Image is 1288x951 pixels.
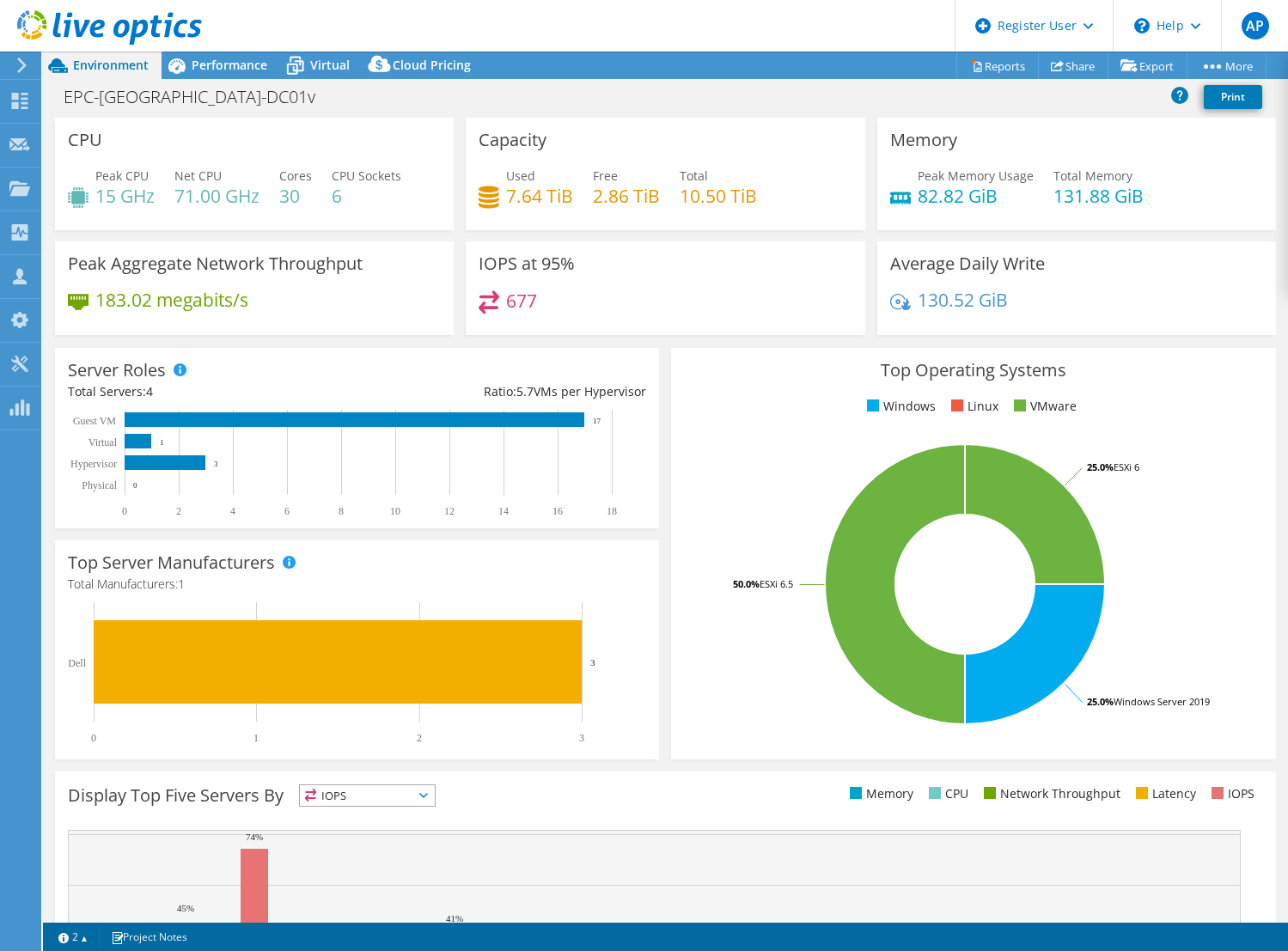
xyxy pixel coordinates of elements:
a: Project Notes [99,926,199,948]
span: IOPS [300,785,435,806]
li: Linux [947,397,998,416]
text: 16 [552,505,563,517]
text: 1 [160,438,164,447]
a: Share [1038,52,1108,79]
h3: Memory [890,131,957,149]
text: 1 [253,732,259,744]
h3: Top Server Manufacturers [68,553,275,572]
span: 4 [146,383,153,399]
h4: 6 [332,186,401,205]
li: Memory [845,784,913,803]
tspan: 50.0% [733,577,760,590]
svg: \n [1134,18,1150,34]
h4: 15 GHz [95,186,155,205]
span: Free [593,168,618,184]
a: Print [1204,85,1262,109]
a: Export [1108,52,1187,79]
tspan: 25.0% [1087,695,1114,708]
h4: 2.86 TiB [593,186,660,205]
h4: 677 [506,291,537,310]
text: 39% [681,920,698,930]
tspan: Windows Server 2019 [1114,695,1210,708]
h3: Peak Aggregate Network Throughput [68,254,363,273]
a: Reports [956,52,1039,79]
text: 10 [390,505,400,517]
a: 2 [46,926,100,948]
h3: IOPS at 95% [479,254,575,273]
text: 12 [444,505,455,517]
text: 4 [230,505,235,517]
text: Physical [82,479,117,491]
text: Virtual [89,436,118,448]
li: Latency [1132,784,1196,803]
span: Cores [279,168,312,184]
li: IOPS [1207,784,1254,803]
text: 17 [593,417,601,425]
span: Peak Memory Usage [918,168,1034,184]
h3: CPU [68,131,102,149]
text: Hypervisor [70,458,117,470]
h3: Server Roles [68,361,166,380]
text: 3 [579,732,584,744]
text: 6 [284,505,290,517]
text: 0 [91,732,96,744]
text: 3 [590,657,595,668]
h3: Average Daily Write [890,254,1045,273]
text: 45% [177,903,194,913]
span: Virtual [310,57,350,73]
h4: 131.88 GiB [1053,186,1144,205]
text: 18 [607,505,617,517]
span: Total Memory [1053,168,1132,184]
text: 41% [446,913,463,924]
span: Performance [192,57,267,73]
span: Environment [73,57,149,73]
text: 14 [498,505,509,517]
h4: 30 [279,186,312,205]
li: Network Throughput [980,784,1120,803]
li: VMware [1010,397,1077,416]
h4: 82.82 GiB [918,186,1034,205]
h1: EPC-[GEOGRAPHIC_DATA]-DC01v [56,88,342,107]
tspan: ESXi 6 [1114,460,1139,473]
h4: Total Manufacturers: [68,575,646,594]
span: CPU Sockets [332,168,401,184]
span: Used [506,168,535,184]
h4: 183.02 megabits/s [95,290,248,309]
h4: 10.50 TiB [680,186,757,205]
h3: Top Operating Systems [684,361,1262,380]
div: Total Servers: [68,382,357,401]
text: Guest VM [73,415,116,427]
tspan: 25.0% [1087,460,1114,473]
span: Peak CPU [95,168,149,184]
text: 8 [339,505,344,517]
span: 1 [178,576,185,592]
h4: 130.52 GiB [918,290,1008,309]
span: AP [1242,12,1269,40]
text: 0 [133,481,137,490]
span: Total [680,168,708,184]
a: More [1187,52,1267,79]
text: 0 [122,505,127,517]
text: 2 [176,505,181,517]
li: Windows [863,397,936,416]
span: Net CPU [174,168,222,184]
text: 2 [417,732,422,744]
text: 3 [214,460,218,468]
h3: Capacity [479,131,546,149]
text: 74% [246,832,263,842]
div: Ratio: VMs per Hypervisor [357,382,647,401]
h4: 7.64 TiB [506,186,573,205]
span: Cloud Pricing [393,57,471,73]
text: Dell [68,657,86,669]
li: CPU [925,784,968,803]
h4: 71.00 GHz [174,186,259,205]
tspan: ESXi 6.5 [760,577,793,590]
span: 5.7 [516,383,534,399]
